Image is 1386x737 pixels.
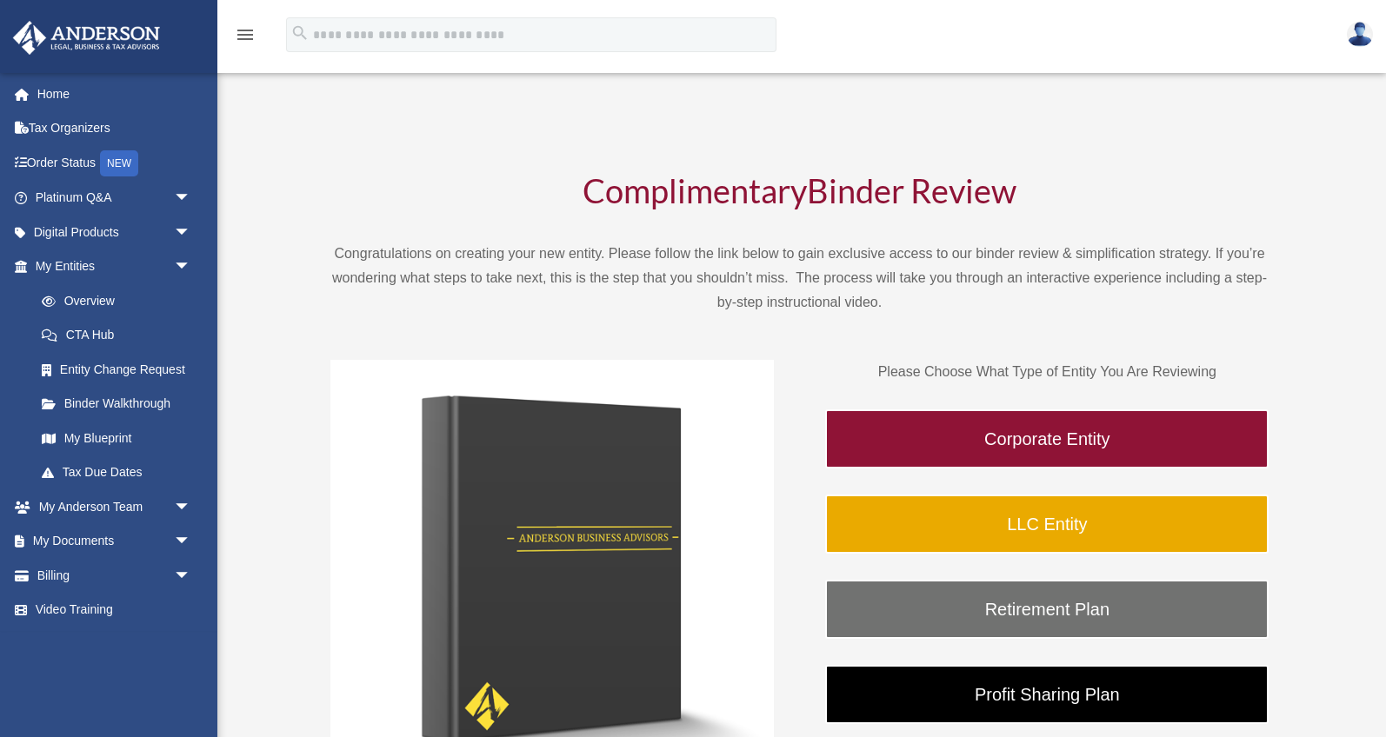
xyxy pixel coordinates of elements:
[1347,22,1373,47] img: User Pic
[12,593,217,627] a: Video Training
[174,489,209,525] span: arrow_drop_down
[174,181,209,216] span: arrow_drop_down
[235,24,256,45] i: menu
[12,558,217,593] a: Billingarrow_drop_down
[12,489,217,524] a: My Anderson Teamarrow_drop_down
[174,249,209,285] span: arrow_drop_down
[100,150,138,176] div: NEW
[174,524,209,560] span: arrow_drop_down
[174,558,209,594] span: arrow_drop_down
[24,352,217,387] a: Entity Change Request
[12,524,217,559] a: My Documentsarrow_drop_down
[12,215,217,249] a: Digital Productsarrow_drop_down
[8,21,165,55] img: Anderson Advisors Platinum Portal
[24,283,217,318] a: Overview
[12,145,217,181] a: Order StatusNEW
[290,23,310,43] i: search
[583,170,807,210] span: Complimentary
[825,580,1269,639] a: Retirement Plan
[825,360,1269,384] p: Please Choose What Type of Entity You Are Reviewing
[24,421,217,455] a: My Blueprint
[235,30,256,45] a: menu
[825,665,1269,724] a: Profit Sharing Plan
[12,76,217,111] a: Home
[807,170,1016,210] span: Binder Review
[825,495,1269,554] a: LLC Entity
[12,111,217,146] a: Tax Organizers
[825,409,1269,468] a: Corporate Entity
[12,181,217,216] a: Platinum Q&Aarrow_drop_down
[12,249,217,284] a: My Entitiesarrow_drop_down
[330,242,1269,315] p: Congratulations on creating your new entity. Please follow the link below to gain exclusive acces...
[24,455,217,490] a: Tax Due Dates
[24,387,209,422] a: Binder Walkthrough
[24,318,217,353] a: CTA Hub
[174,215,209,250] span: arrow_drop_down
